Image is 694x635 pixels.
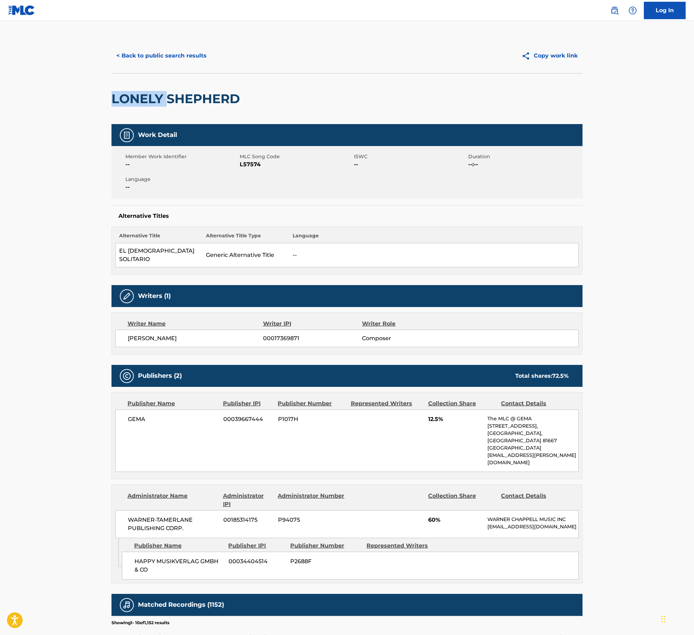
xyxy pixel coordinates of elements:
div: Administrator IPI [223,492,272,508]
img: Work Detail [123,131,131,139]
div: Collection Share [428,399,496,408]
div: Administrator Name [128,492,218,508]
span: 00039667444 [223,415,273,423]
p: Showing 1 - 10 of 1,152 results [111,620,169,626]
span: 72.5 % [552,373,569,379]
div: Represented Writers [351,399,423,408]
div: Publisher Name [134,542,223,550]
img: MLC Logo [8,5,35,15]
p: [STREET_ADDRESS], [487,422,578,430]
span: P1017H [278,415,346,423]
span: WARNER-TAMERLANE PUBLISHING CORP. [128,516,218,533]
button: < Back to public search results [111,47,211,64]
span: 12.5% [428,415,482,423]
span: -- [354,160,466,169]
iframe: Chat Widget [659,602,694,635]
span: 00034404514 [229,557,285,566]
img: Writers [123,292,131,300]
img: Publishers [123,372,131,380]
span: [PERSON_NAME] [128,334,263,343]
div: Publisher Number [278,399,345,408]
p: The MLC @ GEMA [487,415,578,422]
span: MLC Song Code [240,153,352,160]
td: Generic Alternative Title [202,243,289,267]
button: Copy work link [517,47,583,64]
span: Composer [362,334,452,343]
img: help [629,6,637,15]
th: Language [289,232,579,243]
span: --:-- [468,160,581,169]
div: Publisher Name [128,399,218,408]
h5: Alternative Titles [118,213,576,220]
span: -- [125,183,238,191]
img: Matched Recordings [123,601,131,609]
span: P2688F [290,557,361,566]
span: 00185314175 [223,516,273,524]
p: WARNER CHAPPELL MUSIC INC [487,516,578,523]
div: Publisher Number [290,542,361,550]
div: Writer IPI [263,320,362,328]
div: Writer Role [362,320,452,328]
div: Represented Writers [367,542,438,550]
h2: LONELY SHEPHERD [111,91,244,107]
div: Total shares: [515,372,569,380]
span: 00017369871 [263,334,362,343]
div: Contact Details [501,399,569,408]
span: GEMA [128,415,218,423]
th: Alternative Title [116,232,202,243]
th: Alternative Title Type [202,232,289,243]
span: Duration [468,153,581,160]
h5: Work Detail [138,131,177,139]
div: Collection Share [428,492,496,508]
p: [GEOGRAPHIC_DATA], [GEOGRAPHIC_DATA] 81667 [487,430,578,444]
span: Member Work Identifier [125,153,238,160]
div: Publisher IPI [228,542,285,550]
img: Copy work link [522,52,534,60]
td: EL [DEMOGRAPHIC_DATA] SOLITARIO [116,243,202,267]
div: Contact Details [501,492,569,508]
p: [EMAIL_ADDRESS][PERSON_NAME][DOMAIN_NAME] [487,452,578,466]
a: Public Search [608,3,622,17]
span: ISWC [354,153,466,160]
h5: Writers (1) [138,292,171,300]
a: Log In [644,2,686,19]
span: 60% [428,516,482,524]
div: Drag [661,609,665,629]
span: P94075 [278,516,346,524]
div: Help [626,3,640,17]
span: HAPPY MUSIKVERLAG GMBH & CO [134,557,223,574]
h5: Matched Recordings (1152) [138,601,224,609]
td: -- [289,243,579,267]
div: Writer Name [128,320,263,328]
span: L57574 [240,160,352,169]
div: Publisher IPI [223,399,272,408]
img: search [610,6,619,15]
span: Language [125,176,238,183]
h5: Publishers (2) [138,372,182,380]
p: [GEOGRAPHIC_DATA] [487,444,578,452]
span: -- [125,160,238,169]
div: Administrator Number [278,492,345,508]
p: [EMAIL_ADDRESS][DOMAIN_NAME] [487,523,578,530]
